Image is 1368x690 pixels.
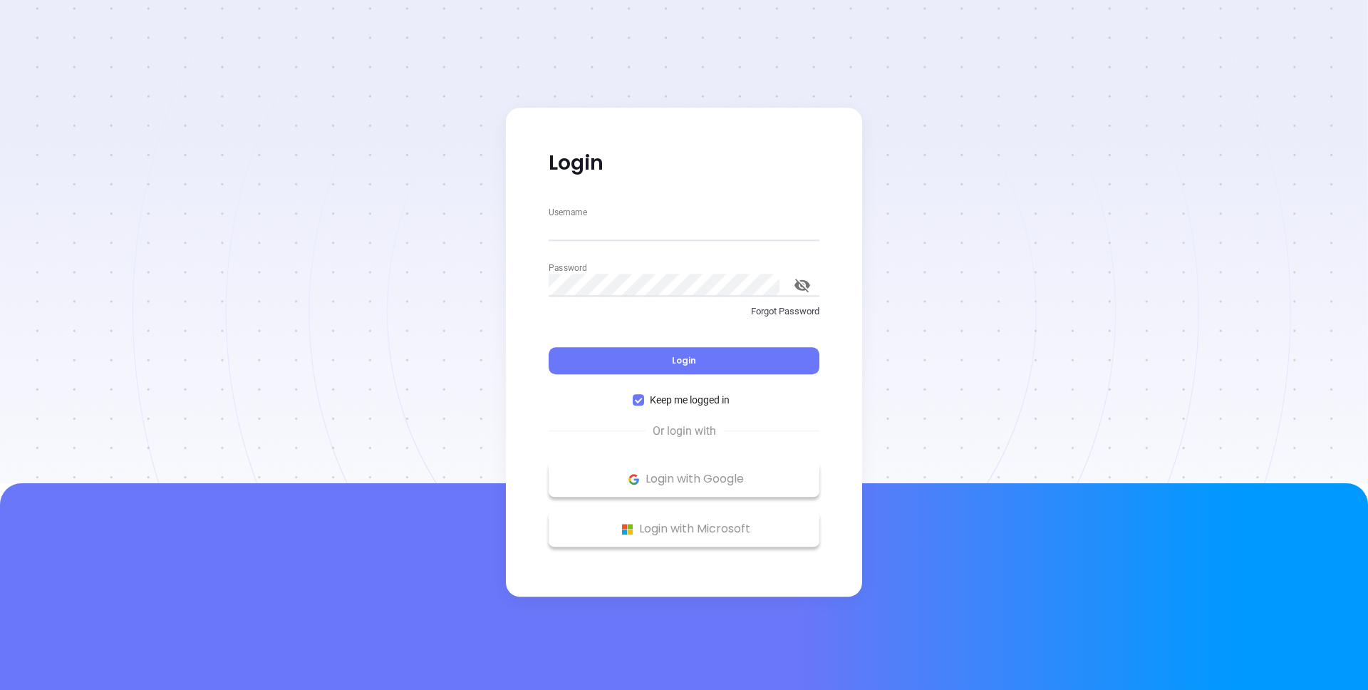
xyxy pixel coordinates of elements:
[549,304,819,330] a: Forgot Password
[549,304,819,319] p: Forgot Password
[549,150,819,176] p: Login
[785,268,819,302] button: toggle password visibility
[549,208,587,217] label: Username
[618,520,636,538] img: Microsoft Logo
[625,470,643,488] img: Google Logo
[672,354,696,366] span: Login
[556,518,812,540] p: Login with Microsoft
[644,392,735,408] span: Keep me logged in
[646,423,723,440] span: Or login with
[549,461,819,497] button: Google Logo Login with Google
[549,347,819,374] button: Login
[556,468,812,490] p: Login with Google
[549,264,586,272] label: Password
[549,511,819,547] button: Microsoft Logo Login with Microsoft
